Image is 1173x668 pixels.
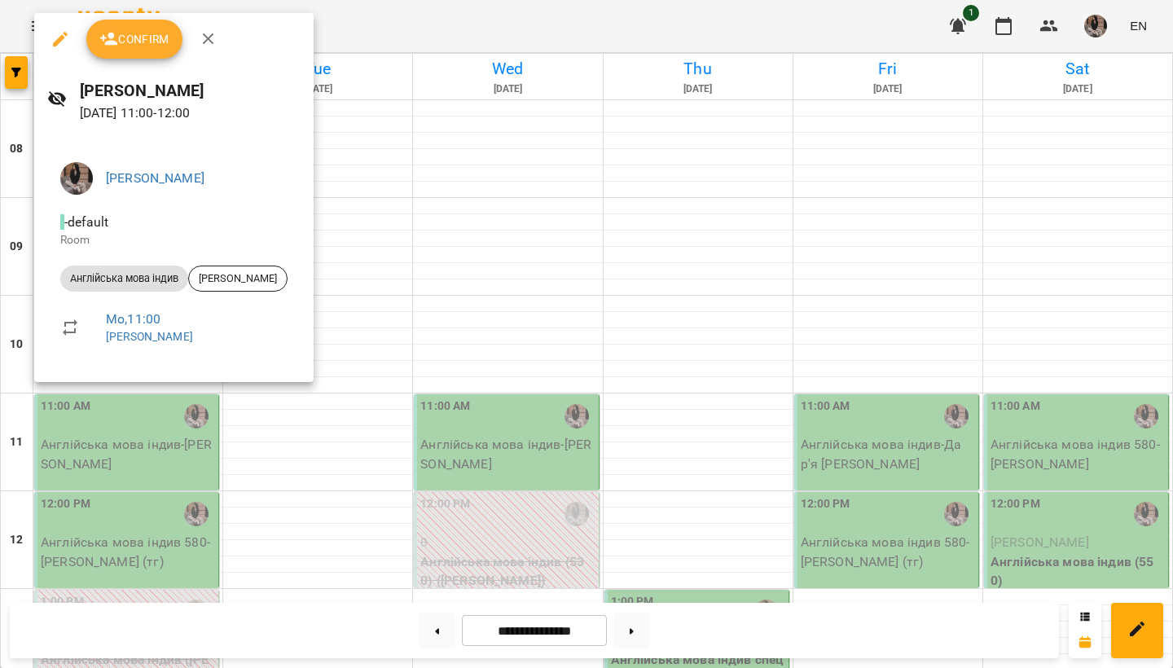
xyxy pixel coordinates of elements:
[99,29,169,49] span: Confirm
[106,170,204,186] a: [PERSON_NAME]
[106,330,193,343] a: [PERSON_NAME]
[106,311,160,327] a: Mo , 11:00
[188,266,288,292] div: [PERSON_NAME]
[189,271,287,286] span: [PERSON_NAME]
[86,20,182,59] button: Confirm
[60,162,93,195] img: 7eeb5c2dceb0f540ed985a8fa2922f17.jpg
[80,78,301,103] h6: [PERSON_NAME]
[80,103,301,123] p: [DATE] 11:00 - 12:00
[60,214,112,230] span: - default
[60,232,288,248] p: Room
[60,271,188,286] span: Англійська мова індив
